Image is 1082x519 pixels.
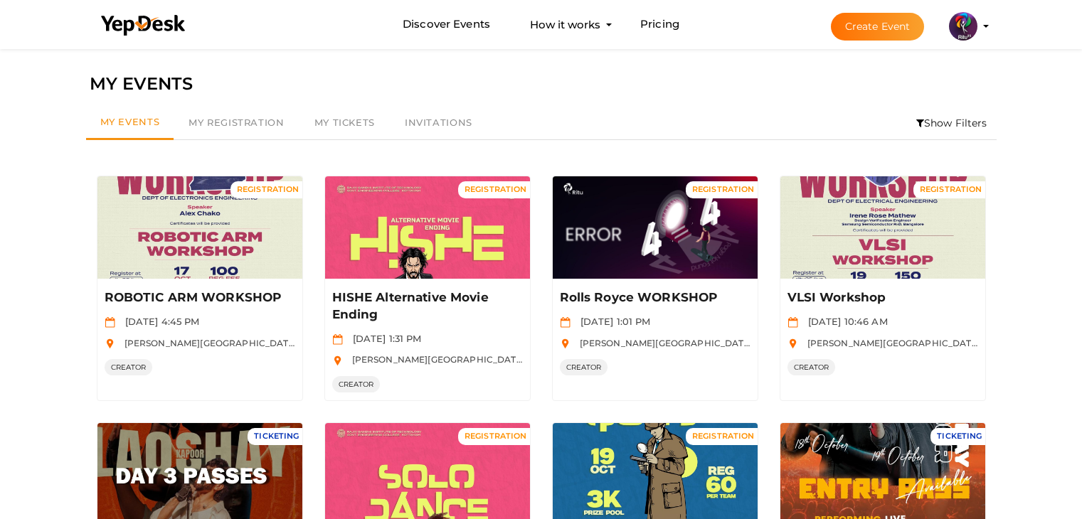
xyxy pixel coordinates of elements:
button: Create Event [831,13,925,41]
span: My Tickets [314,117,375,128]
img: 5BK8ZL5P_small.png [949,12,977,41]
p: Rolls Royce WORKSHOP [560,289,747,306]
img: location.svg [332,355,343,366]
span: My Registration [189,117,284,128]
img: calendar.svg [787,317,798,328]
span: Invitations [405,117,472,128]
p: VLSI Workshop [787,289,975,306]
span: My Events [100,116,160,127]
a: My Tickets [299,107,390,139]
a: Discover Events [403,11,490,38]
img: calendar.svg [105,317,115,328]
span: [PERSON_NAME][GEOGRAPHIC_DATA], [GEOGRAPHIC_DATA], [GEOGRAPHIC_DATA], [GEOGRAPHIC_DATA], [GEOGRAP... [345,354,935,365]
div: MY EVENTS [90,70,993,97]
span: [PERSON_NAME][GEOGRAPHIC_DATA], [GEOGRAPHIC_DATA], [GEOGRAPHIC_DATA], [GEOGRAPHIC_DATA], [GEOGRAP... [117,338,707,348]
p: ROBOTIC ARM WORKSHOP [105,289,292,306]
a: Pricing [640,11,679,38]
img: location.svg [787,338,798,349]
button: How it works [526,11,605,38]
img: calendar.svg [560,317,571,328]
img: location.svg [105,338,115,349]
span: CREATOR [560,359,608,375]
img: location.svg [560,338,571,349]
span: [DATE] 1:31 PM [346,333,422,344]
span: [DATE] 1:01 PM [573,316,651,327]
span: [DATE] 4:45 PM [118,316,200,327]
p: HISHE Alternative Movie Ending [332,289,519,323]
img: calendar.svg [332,334,343,345]
span: [DATE] 10:46 AM [801,316,888,327]
span: CREATOR [332,376,381,392]
a: My Registration [174,107,299,139]
span: CREATOR [105,359,153,375]
li: Show Filters [907,107,997,139]
span: CREATOR [787,359,836,375]
a: Invitations [390,107,487,139]
a: My Events [86,107,174,140]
